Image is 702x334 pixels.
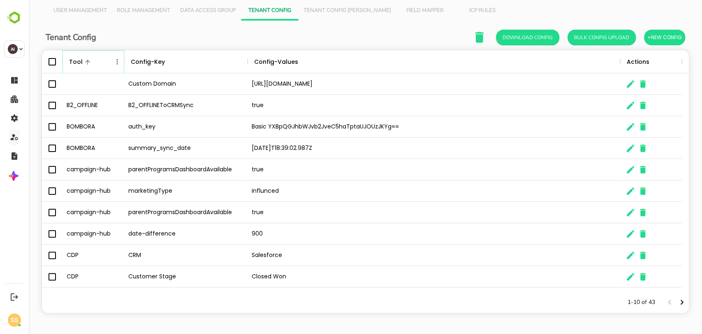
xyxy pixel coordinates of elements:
div: Actions [598,50,621,73]
span: Data Access Group [151,7,207,14]
div: The User Data [13,50,660,313]
div: Config-Values [225,50,269,73]
button: Next page [647,296,659,308]
button: Sort [269,57,279,67]
span: Tenant Config [PERSON_NAME] [275,7,362,14]
div: Customer Stage [95,266,219,287]
button: Menu [83,56,94,67]
div: CDP [34,245,95,266]
div: summary_sync_date [95,138,219,159]
button: +New Config [615,30,656,45]
div: Salesforce [219,245,591,266]
div: Tool [40,50,54,73]
span: +New Config [619,32,653,43]
p: 1-10 of 43 [599,298,626,306]
div: Custom Domain [95,73,219,95]
div: CRM [95,245,219,266]
div: CDP [34,266,95,287]
div: Closed Won [219,266,591,287]
div: BOMBORA [34,116,95,138]
button: Sort [136,57,146,67]
div: parentProgramsDashboardAvailable [95,159,219,180]
div: true [219,159,591,180]
button: Bulk Config Upload [539,30,607,45]
div: [DATE]T18:39:02.987Z [219,138,591,159]
div: campaign-hub [34,223,95,245]
div: parentProgramsDashboardAvailable [95,202,219,223]
div: Vertical tabs example [20,1,653,21]
div: BOMBORA [34,138,95,159]
span: Field Mapper [372,7,420,14]
div: true [219,95,591,116]
span: User Management [25,7,78,14]
div: SS [8,313,21,327]
div: Config-Key [102,50,136,73]
div: influnced [219,180,591,202]
div: B2_OFFLINEToCRMSync [95,95,219,116]
span: Role Management [88,7,141,14]
h6: Tenant Config [17,31,67,44]
div: B2_OFFLINE [34,95,95,116]
div: AI [8,44,18,54]
button: Download Config [467,30,531,45]
span: Tenant Config [217,7,265,14]
div: campaign-hub [34,180,95,202]
div: Basic YXBpQGJhbWJvb2JveC5haTptaUJOUzJKYg== [219,116,591,138]
div: date-difference [95,223,219,245]
div: campaign-hub [34,202,95,223]
img: BambooboxLogoMark.f1c84d78b4c51b1a7b5f700c9845e183.svg [4,10,25,26]
div: campaign-hub [34,159,95,180]
div: 900 [219,223,591,245]
div: auth_key [95,116,219,138]
span: ICP Rules [430,7,477,14]
div: true [219,202,591,223]
div: marketingType [95,180,219,202]
div: [URL][DOMAIN_NAME] [219,73,591,95]
button: Sort [54,57,64,67]
button: Logout [9,291,20,302]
